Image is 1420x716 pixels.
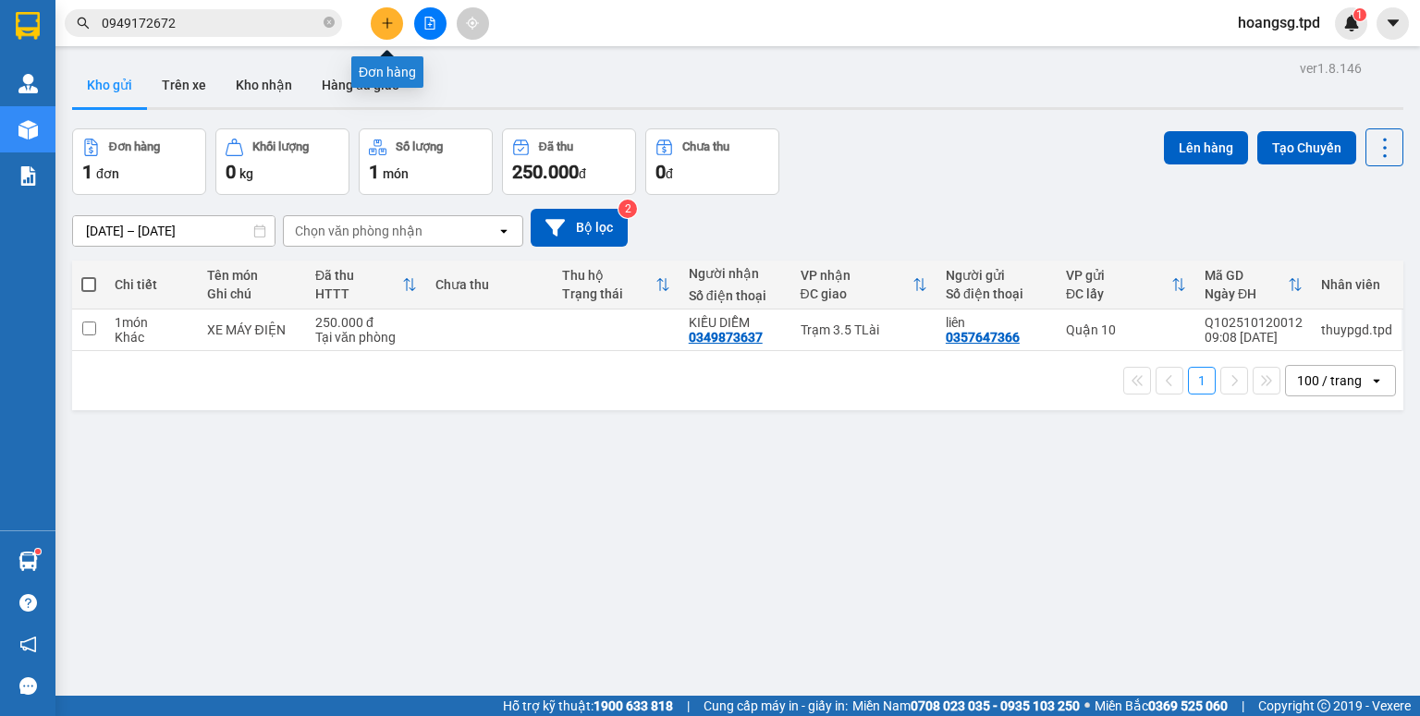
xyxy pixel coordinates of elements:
img: solution-icon [18,166,38,186]
span: notification [19,636,37,653]
div: ĐC giao [801,286,912,301]
span: hoangsg.tpd [1223,11,1335,34]
div: Đã thu [315,268,402,283]
div: Khối lượng [252,140,309,153]
th: Toggle SortBy [553,261,679,309]
div: 1 món [115,315,189,330]
div: Số lượng [396,140,443,153]
button: Bộ lọc [531,209,628,247]
div: Trạng thái [562,286,655,301]
div: 250.000 đ [315,315,417,330]
button: Đã thu250.000đ [502,128,636,195]
span: 1 [1356,8,1363,21]
div: Chưa thu [682,140,729,153]
div: ĐC lấy [1066,286,1171,301]
div: Chi tiết [115,277,189,292]
button: caret-down [1377,7,1409,40]
sup: 1 [35,549,41,554]
div: Q102510120012 [1205,315,1303,330]
img: warehouse-icon [18,552,38,571]
div: Ghi chú [207,286,296,301]
button: Số lượng1món [359,128,493,195]
span: Hỗ trợ kỹ thuật: [503,696,673,716]
div: Đơn hàng [109,140,160,153]
span: | [1242,696,1244,716]
th: Toggle SortBy [1057,261,1195,309]
span: 0 [226,161,236,183]
button: Lên hàng [1164,131,1248,164]
span: aim [466,17,479,30]
sup: 2 [618,200,637,218]
div: Trạm 3.5 TLài [801,322,927,337]
span: món [383,166,409,181]
span: ⚪️ [1084,702,1090,710]
button: Trên xe [147,63,221,107]
input: Select a date range. [73,216,275,246]
th: Toggle SortBy [791,261,936,309]
th: Toggle SortBy [306,261,426,309]
button: Khối lượng0kg [215,128,349,195]
div: HTTT [315,286,402,301]
strong: 0708 023 035 - 0935 103 250 [911,698,1080,713]
span: đ [666,166,673,181]
button: aim [457,7,489,40]
img: warehouse-icon [18,120,38,140]
strong: 0369 525 060 [1148,698,1228,713]
div: 0357647366 [946,330,1020,345]
span: close-circle [324,15,335,32]
span: | [687,696,690,716]
span: close-circle [324,17,335,28]
div: VP nhận [801,268,912,283]
div: Nhân viên [1321,277,1392,292]
button: file-add [414,7,447,40]
img: warehouse-icon [18,74,38,93]
span: 1 [369,161,379,183]
span: Cung cấp máy in - giấy in: [704,696,848,716]
button: Đơn hàng1đơn [72,128,206,195]
span: caret-down [1385,15,1402,31]
button: Tạo Chuyến [1257,131,1356,164]
img: logo-vxr [16,12,40,40]
div: Ngày ĐH [1205,286,1288,301]
div: 09:08 [DATE] [1205,330,1303,345]
button: Kho nhận [221,63,307,107]
div: Chọn văn phòng nhận [295,222,422,240]
div: Tên món [207,268,296,283]
span: plus [381,17,394,30]
span: 0 [655,161,666,183]
span: đ [579,166,586,181]
div: 0349873637 [689,330,763,345]
svg: open [1369,373,1384,388]
img: icon-new-feature [1343,15,1360,31]
div: Quận 10 [1066,322,1186,337]
button: plus [371,7,403,40]
div: Tại văn phòng [315,330,417,345]
div: Mã GD [1205,268,1288,283]
span: message [19,677,37,695]
div: Thu hộ [562,268,655,283]
div: liên [946,315,1047,330]
div: XE MÁY ĐIỆN [207,322,296,337]
div: Số điện thoại [689,288,782,303]
div: 100 / trang [1297,371,1362,390]
div: KIỀU DIỄM [689,315,782,330]
th: Toggle SortBy [1195,261,1312,309]
button: Kho gửi [72,63,147,107]
span: Miền Bắc [1095,696,1228,716]
div: VP gửi [1066,268,1171,283]
div: ver 1.8.146 [1300,58,1362,79]
span: đơn [96,166,119,181]
span: 250.000 [512,161,579,183]
span: copyright [1317,699,1330,712]
span: kg [239,166,253,181]
button: Chưa thu0đ [645,128,779,195]
span: Miền Nam [852,696,1080,716]
span: 1 [82,161,92,183]
div: Chưa thu [435,277,544,292]
div: Số điện thoại [946,286,1047,301]
input: Tìm tên, số ĐT hoặc mã đơn [102,13,320,33]
button: 1 [1188,367,1216,394]
div: thuypgd.tpd [1321,322,1392,337]
div: Đã thu [539,140,573,153]
div: Người gửi [946,268,1047,283]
